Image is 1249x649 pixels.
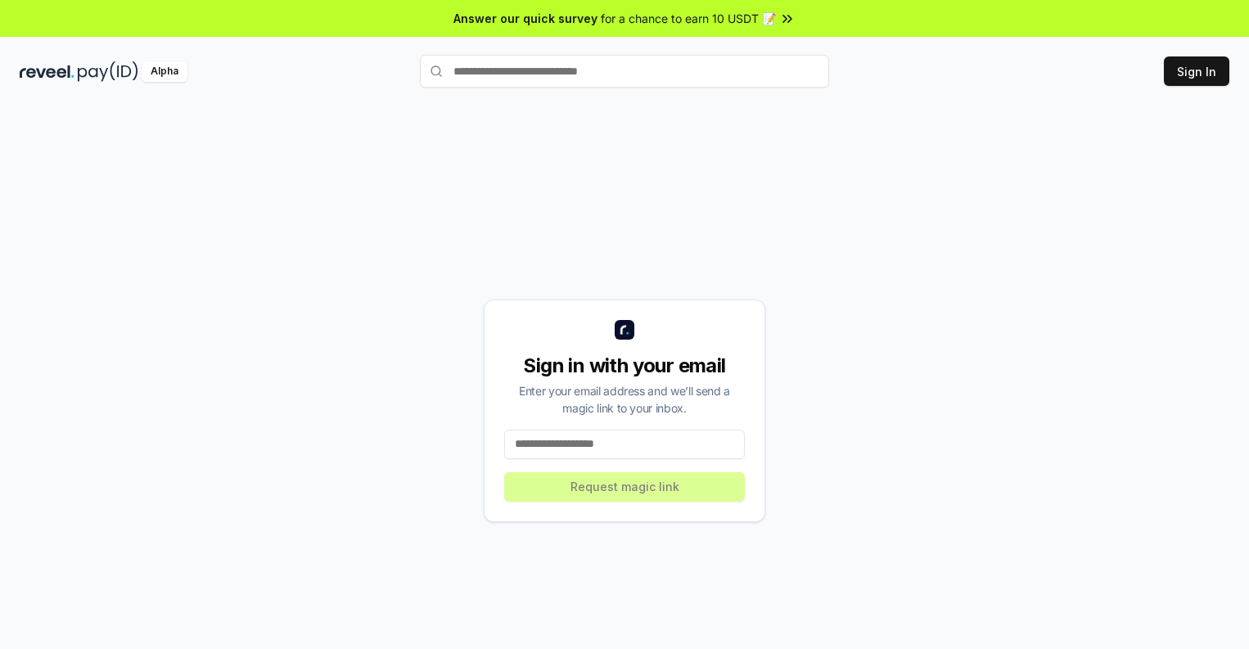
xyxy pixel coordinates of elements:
[601,10,776,27] span: for a chance to earn 10 USDT 📝
[142,61,187,82] div: Alpha
[504,353,745,379] div: Sign in with your email
[504,382,745,417] div: Enter your email address and we’ll send a magic link to your inbox.
[615,320,634,340] img: logo_small
[1164,56,1229,86] button: Sign In
[78,61,138,82] img: pay_id
[20,61,74,82] img: reveel_dark
[453,10,597,27] span: Answer our quick survey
